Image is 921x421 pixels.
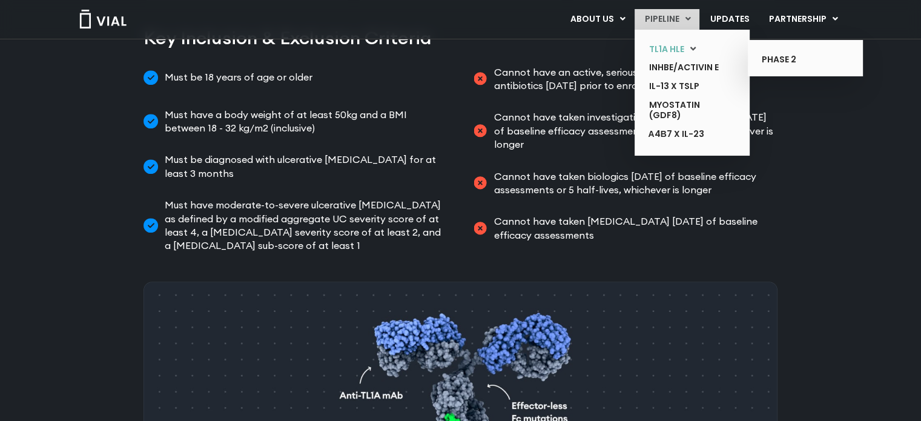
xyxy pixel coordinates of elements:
a: IL-13 x TSLP [639,77,727,96]
span: Cannot have taken [MEDICAL_DATA] [DATE] of baseline efficacy assessments [491,214,778,242]
a: ABOUT USMenu Toggle [560,9,634,30]
a: TL1A HLEMenu Toggle [639,40,727,59]
span: Cannot have an active, serious infection requiring IV antibiotics [DATE] prior to enrollment [491,65,778,93]
a: INHBE/ACTIVIN E [639,58,727,77]
span: Must have a body weight of at least 50kg and a BMI between 18 - 32 kg/m2 (inclusive) [162,108,449,135]
img: Vial Logo [79,10,127,28]
span: Must have moderate-to-severe ulcerative [MEDICAL_DATA] as defined by a modified aggregate UC seve... [162,198,449,253]
span: Must be diagnosed with ulcerative [MEDICAL_DATA] for at least 3 months [162,153,449,180]
a: MYOSTATIN (GDF8) [639,96,727,125]
a: α4β7 x IL-23 [639,125,727,144]
a: PIPELINEMenu Toggle [635,9,699,30]
span: Cannot have taken biologics [DATE] of baseline efficacy assessments or 5 half-lives, whichever is... [491,170,778,197]
a: PHASE 2 [752,50,840,70]
a: PARTNERSHIPMenu Toggle [759,9,847,30]
a: UPDATES [700,9,758,30]
span: Cannot have taken investigational drugs or devices [DATE] of baseline efficacy assessments or 5 h... [491,110,778,151]
span: Must be 18 years of age or older [162,65,312,90]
